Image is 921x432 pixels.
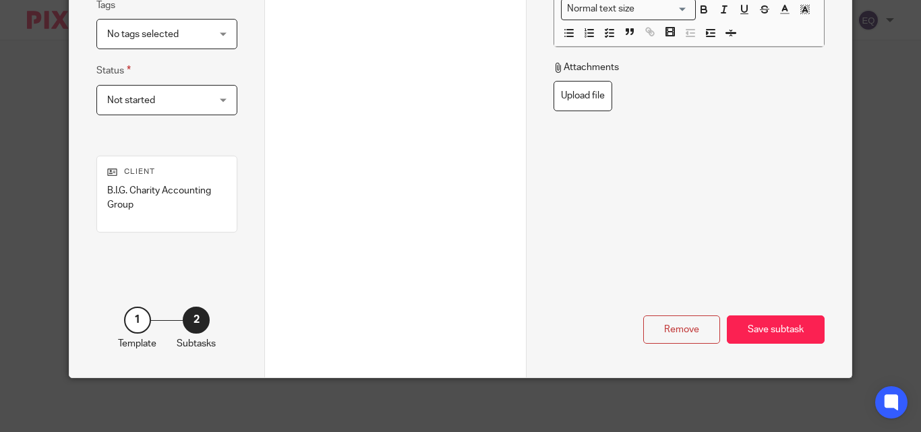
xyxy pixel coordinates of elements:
p: Attachments [554,61,619,74]
label: Upload file [554,81,612,111]
div: Save subtask [727,315,825,344]
p: Client [107,166,227,177]
p: Template [118,337,156,350]
p: B.I.G. Charity Accounting Group [107,184,227,212]
input: Search for option [638,2,687,16]
p: Subtasks [177,337,216,350]
label: Status [96,63,131,78]
div: 1 [124,307,151,334]
div: 2 [183,307,210,334]
span: Not started [107,96,155,105]
div: Remove [643,315,720,344]
span: No tags selected [107,30,179,39]
span: Normal text size [564,2,638,16]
